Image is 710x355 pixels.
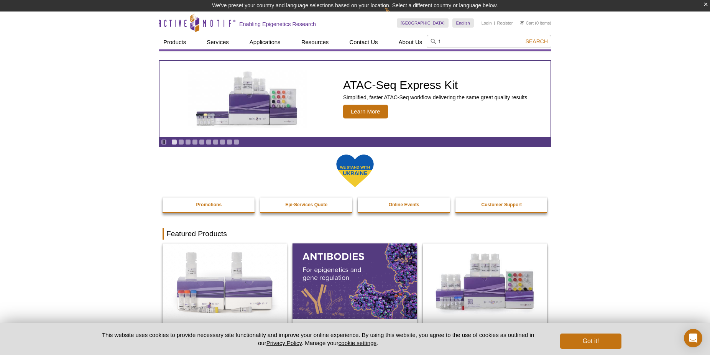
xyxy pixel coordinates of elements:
[163,197,255,212] a: Promotions
[482,20,492,26] a: Login
[196,202,222,207] strong: Promotions
[339,340,376,346] button: cookie settings
[192,139,198,145] a: Go to slide 4
[245,35,285,49] a: Applications
[213,139,219,145] a: Go to slide 7
[285,202,327,207] strong: Epi-Services Quote
[394,35,427,49] a: About Us
[185,139,191,145] a: Go to slide 3
[184,70,311,128] img: ATAC-Seq Express Kit
[520,21,524,25] img: Your Cart
[336,154,374,188] img: We Stand With Ukraine
[266,340,302,346] a: Privacy Policy
[520,18,551,28] li: (0 items)
[220,139,225,145] a: Go to slide 8
[343,94,527,101] p: Simplified, faster ATAC-Seq workflow delivering the same great quality results
[494,18,495,28] li: |
[89,331,547,347] p: This website uses cookies to provide necessary site functionality and improve your online experie...
[455,197,548,212] a: Customer Support
[227,139,232,145] a: Go to slide 9
[345,35,382,49] a: Contact Us
[161,139,167,145] a: Toggle autoplay
[497,20,513,26] a: Register
[385,6,405,24] img: Change Here
[202,35,233,49] a: Services
[297,35,334,49] a: Resources
[159,61,551,137] a: ATAC-Seq Express Kit ATAC-Seq Express Kit Simplified, faster ATAC-Seq workflow delivering the sam...
[389,202,419,207] strong: Online Events
[199,139,205,145] a: Go to slide 5
[482,202,522,207] strong: Customer Support
[178,139,184,145] a: Go to slide 2
[239,21,316,28] h2: Enabling Epigenetics Research
[166,321,283,333] h2: DNA Library Prep Kit for Illumina
[260,197,353,212] a: Epi-Services Quote
[427,321,543,333] h2: CUT&Tag-IT Express Assay Kit
[358,197,450,212] a: Online Events
[296,321,413,333] h2: Antibodies
[206,139,212,145] a: Go to slide 6
[452,18,474,28] a: English
[520,20,534,26] a: Cart
[293,243,417,319] img: All Antibodies
[560,334,621,349] button: Got it!
[159,35,191,49] a: Products
[343,79,527,91] h2: ATAC-Seq Express Kit
[159,61,551,137] article: ATAC-Seq Express Kit
[233,139,239,145] a: Go to slide 10
[423,243,547,319] img: CUT&Tag-IT® Express Assay Kit
[427,35,551,48] input: Keyword, Cat. No.
[397,18,449,28] a: [GEOGRAPHIC_DATA]
[171,139,177,145] a: Go to slide 1
[684,329,702,347] div: Open Intercom Messenger
[526,38,548,44] span: Search
[523,38,550,45] button: Search
[163,228,547,240] h2: Featured Products
[343,105,388,118] span: Learn More
[163,243,287,319] img: DNA Library Prep Kit for Illumina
